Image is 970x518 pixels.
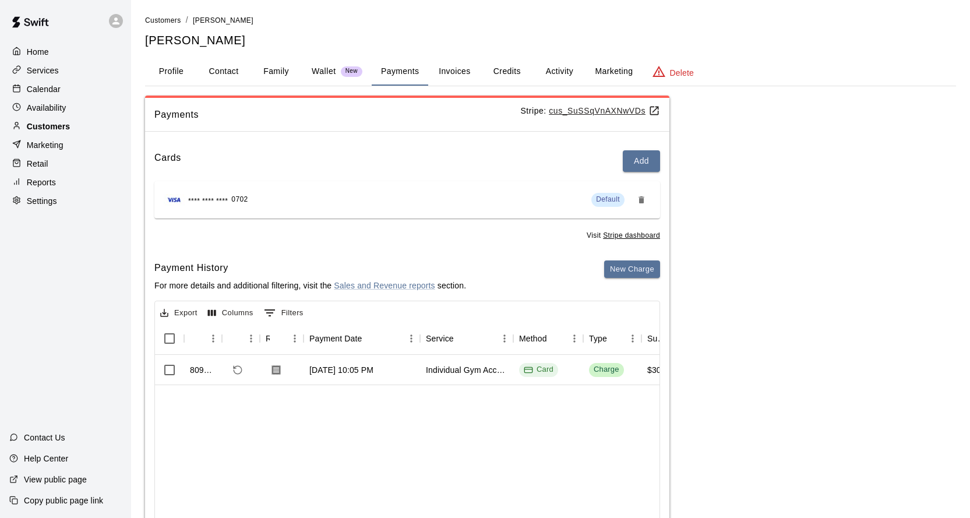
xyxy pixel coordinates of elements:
li: / [186,14,188,26]
div: Sep 10, 2025, 10:05 PM [309,364,373,376]
button: Menu [566,330,583,347]
div: Refund [222,322,260,355]
a: Calendar [9,80,122,98]
button: Export [157,304,200,322]
button: Sort [547,330,563,347]
h6: Payment History [154,260,466,276]
a: Retail [9,155,122,172]
a: Services [9,62,122,79]
div: Receipt [266,322,270,355]
h5: [PERSON_NAME] [145,33,956,48]
span: Default [596,195,620,203]
p: Reports [27,177,56,188]
div: Service [420,322,513,355]
button: Sort [607,330,623,347]
p: Calendar [27,83,61,95]
p: For more details and additional filtering, visit the section. [154,280,466,291]
img: Credit card brand logo [164,194,185,206]
div: 809980 [190,364,216,376]
div: basic tabs example [145,58,956,86]
a: Customers [9,118,122,135]
button: Menu [286,330,304,347]
button: Sort [228,330,244,347]
button: Sort [454,330,470,347]
p: Contact Us [24,432,65,443]
p: Stripe: [520,105,660,117]
div: Payment Date [304,322,420,355]
button: Menu [403,330,420,347]
button: Sort [362,330,379,347]
button: Contact [197,58,250,86]
span: Refund payment [228,360,248,380]
p: Services [27,65,59,76]
div: Charge [594,364,619,375]
button: Menu [624,330,641,347]
p: View public page [24,474,87,485]
p: Delete [670,67,694,79]
div: Individual Gym Access [426,364,507,376]
button: Payments [372,58,428,86]
a: cus_SuSSqVnAXNwVDs [549,106,660,115]
button: Menu [242,330,260,347]
div: Payment Date [309,322,362,355]
a: Stripe dashboard [603,231,660,239]
span: [PERSON_NAME] [193,16,253,24]
span: 0702 [231,194,248,206]
div: Method [519,322,547,355]
p: Wallet [312,65,336,77]
p: Home [27,46,49,58]
p: Settings [27,195,57,207]
button: Add [623,150,660,172]
span: Payments [154,107,520,122]
div: Service [426,322,454,355]
button: Download Receipt [266,360,287,380]
button: Menu [204,330,222,347]
span: Visit [587,230,660,242]
a: Marketing [9,136,122,154]
button: Show filters [261,304,306,322]
a: Availability [9,99,122,117]
a: Customers [145,15,181,24]
div: Type [583,322,641,355]
button: Menu [496,330,513,347]
button: Sort [270,330,286,347]
a: Reports [9,174,122,191]
div: Type [589,322,607,355]
p: Customers [27,121,70,132]
button: Profile [145,58,197,86]
a: Sales and Revenue reports [334,281,435,290]
a: Home [9,43,122,61]
button: Remove [632,191,651,209]
p: Marketing [27,139,64,151]
span: Customers [145,16,181,24]
p: Retail [27,158,48,170]
div: Id [184,322,222,355]
div: Card [524,364,553,375]
button: Select columns [205,304,256,322]
button: Family [250,58,302,86]
p: Copy public page link [24,495,103,506]
button: Credits [481,58,533,86]
nav: breadcrumb [145,14,956,27]
span: New [341,68,362,75]
p: Availability [27,102,66,114]
button: New Charge [604,260,660,279]
button: Invoices [428,58,481,86]
button: Sort [190,330,206,347]
button: Activity [533,58,585,86]
a: Settings [9,192,122,210]
div: $30.00 [647,364,673,376]
div: Subtotal [647,322,666,355]
div: Receipt [260,322,304,355]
